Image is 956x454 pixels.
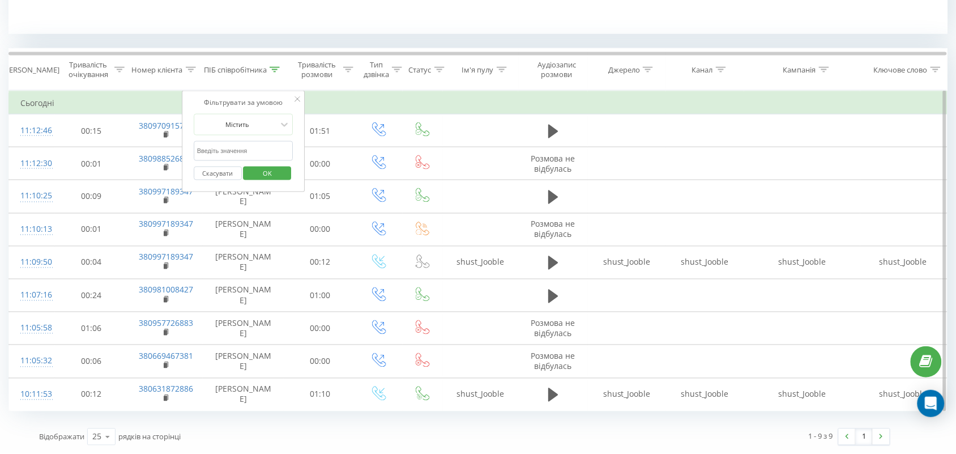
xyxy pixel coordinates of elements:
[203,279,284,312] td: [PERSON_NAME]
[874,65,928,75] div: Ключове слово
[139,384,193,394] a: 380631872886
[528,60,585,79] div: Аудіозапис розмови
[55,279,127,312] td: 00:24
[783,65,816,75] div: Кампанія
[860,246,947,279] td: shust_Jooble
[194,167,242,181] button: Скасувати
[462,65,494,75] div: Ім'я пулу
[809,431,833,442] div: 1 - 9 з 9
[55,114,127,147] td: 00:15
[856,429,873,445] a: 1
[531,351,575,372] span: Розмова не відбулась
[251,164,283,182] span: OK
[203,345,284,378] td: [PERSON_NAME]
[139,252,193,262] a: 380997189347
[244,167,292,181] button: OK
[20,219,44,241] div: 11:10:13
[666,246,744,279] td: shust_Jooble
[20,252,44,274] div: 11:09:50
[55,213,127,246] td: 00:01
[9,92,948,114] td: Сьогодні
[65,60,112,79] div: Тривалість очікування
[204,65,267,75] div: ПІБ співробітника
[20,350,44,372] div: 11:05:32
[139,219,193,230] a: 380997189347
[531,219,575,240] span: Розмова не відбулась
[118,432,181,442] span: рядків на сторінці
[744,246,860,279] td: shust_Jooble
[284,213,356,246] td: 00:00
[20,285,44,307] div: 11:07:16
[744,378,860,411] td: shust_Jooble
[20,317,44,340] div: 11:05:58
[531,318,575,339] span: Розмова не відбулась
[139,351,193,362] a: 380669467381
[203,378,284,411] td: [PERSON_NAME]
[692,65,713,75] div: Канал
[608,65,640,75] div: Джерело
[2,65,59,75] div: [PERSON_NAME]
[203,180,284,213] td: [PERSON_NAME]
[194,141,293,161] input: Введіть значення
[284,312,356,345] td: 00:00
[588,378,666,411] td: shust_Jooble
[139,120,193,131] a: 380970915730
[20,185,44,207] div: 11:10:25
[55,345,127,378] td: 00:06
[20,384,44,406] div: 10:11:53
[92,431,101,443] div: 25
[531,153,575,174] span: Розмова не відбулась
[20,152,44,175] div: 11:12:30
[860,378,947,411] td: shust_Jooble
[203,246,284,279] td: [PERSON_NAME]
[284,378,356,411] td: 01:10
[588,246,666,279] td: shust_Jooble
[194,97,293,108] div: Фільтрувати за умовою
[55,312,127,345] td: 01:06
[39,432,84,442] span: Відображати
[917,390,945,417] div: Open Intercom Messenger
[443,246,518,279] td: shust_Jooble
[139,186,193,197] a: 380997189347
[284,345,356,378] td: 00:00
[139,153,193,164] a: 380988526897
[55,180,127,213] td: 00:09
[284,180,356,213] td: 01:05
[20,120,44,142] div: 11:12:46
[203,213,284,246] td: [PERSON_NAME]
[132,65,183,75] div: Номер клієнта
[666,378,744,411] td: shust_Jooble
[203,312,284,345] td: [PERSON_NAME]
[55,378,127,411] td: 00:12
[284,147,356,180] td: 00:00
[55,147,127,180] td: 00:01
[364,60,389,79] div: Тип дзвінка
[55,246,127,279] td: 00:04
[443,378,518,411] td: shust_Jooble
[139,318,193,329] a: 380957726883
[409,65,432,75] div: Статус
[284,279,356,312] td: 01:00
[284,246,356,279] td: 00:12
[294,60,340,79] div: Тривалість розмови
[284,114,356,147] td: 01:51
[139,285,193,295] a: 380981008427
